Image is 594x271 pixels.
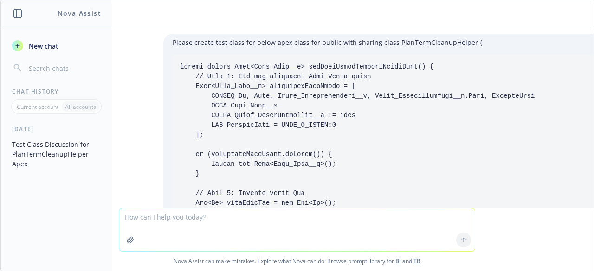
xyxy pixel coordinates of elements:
p: Current account [17,103,58,111]
p: All accounts [65,103,96,111]
input: Search chats [27,62,101,75]
button: Test Class Discussion for PlanTermCleanupHelper Apex [8,137,104,171]
h1: Nova Assist [58,8,101,18]
a: TR [413,257,420,265]
button: New chat [8,38,104,54]
span: Nova Assist can make mistakes. Explore what Nova can do: Browse prompt library for and [4,252,590,271]
span: New chat [27,41,58,51]
a: BI [395,257,401,265]
div: Chat History [1,88,112,95]
p: Please create test class for below apex class for public with sharing class PlanTermCleanupHelper { [173,38,593,47]
div: [DATE] [1,125,112,133]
